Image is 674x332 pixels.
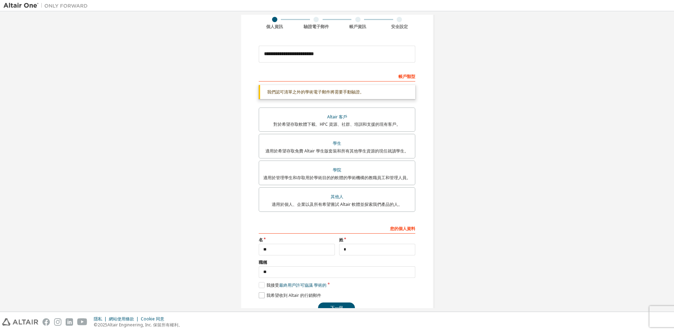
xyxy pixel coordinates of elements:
[266,24,283,30] font: 個人資訊
[333,167,341,173] font: 學院
[272,201,402,207] font: 適用於個人、企業以及所有希望嘗試 Altair 軟體並探索我們產品的人。
[279,282,313,288] font: 最終用戶許可協議
[54,318,61,326] img: instagram.svg
[330,305,343,311] font: 下一個
[331,194,343,200] font: 其他人
[339,237,343,243] font: 姓
[141,316,164,322] font: Cookie 同意
[390,226,415,232] font: 您的個人資料
[267,89,364,95] font: 我們認可清單之外的學術電子郵件將需要手動驗證。
[66,318,73,326] img: linkedin.svg
[4,2,91,9] img: 牽牛星一號
[273,121,401,127] font: 對於希望存取軟體下載、HPC 資源、社群、培訓和支援的現有客戶。
[77,318,87,326] img: youtube.svg
[266,292,321,298] font: 我希望收到 Altair 的行銷郵件
[98,322,107,328] font: 2025
[327,114,347,120] font: Altair 客戶
[304,24,329,30] font: 驗證電子郵件
[318,302,355,313] button: 下一個
[94,322,98,328] font: ©
[314,282,326,288] font: 學術的
[109,316,134,322] font: 網站使用條款
[94,316,102,322] font: 隱私
[266,282,279,288] font: 我接受
[42,318,50,326] img: facebook.svg
[2,318,38,326] img: altair_logo.svg
[263,175,411,181] font: 適用於管理學生和存取用於學術目的的軟體的學術機構的教職員工和管理人員。
[349,24,366,30] font: 帳戶資訊
[391,24,408,30] font: 安全設定
[259,237,263,243] font: 名
[107,322,183,328] font: Altair Engineering, Inc. 保留所有權利。
[259,259,267,265] font: 職稱
[333,140,341,146] font: 學生
[398,73,415,79] font: 帳戶類型
[265,148,409,154] font: 適用於希望存取免費 Altair 學生版套裝和所有其他學生資源的現任就讀學生。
